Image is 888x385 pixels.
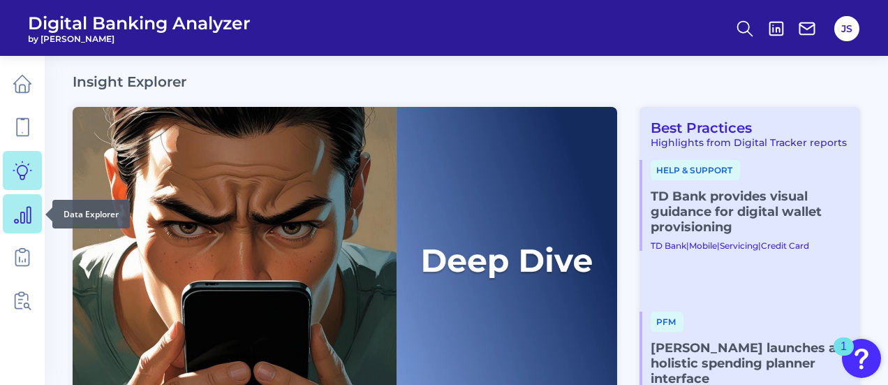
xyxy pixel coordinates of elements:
[28,13,251,34] span: Digital Banking Analyzer
[651,315,683,328] a: PFM
[639,136,849,149] div: Highlights from Digital Tracker reports
[761,240,809,251] a: Credit Card
[689,240,717,251] a: Mobile
[841,347,847,365] div: 1
[686,240,689,251] span: |
[651,240,686,251] a: TD Bank
[651,164,740,176] a: Help & Support
[28,34,251,44] span: by [PERSON_NAME]
[651,189,849,235] a: TD Bank provides visual guidance for digital wallet provisioning
[717,240,720,251] span: |
[651,160,740,180] span: Help & Support
[758,240,761,251] span: |
[651,312,683,332] span: PFM
[639,119,752,136] a: Best Practices
[52,200,130,228] div: Data Explorer
[842,339,881,378] button: Open Resource Center, 1 new notification
[834,16,859,41] button: JS
[720,240,758,251] a: Servicing
[73,73,186,90] h2: Insight Explorer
